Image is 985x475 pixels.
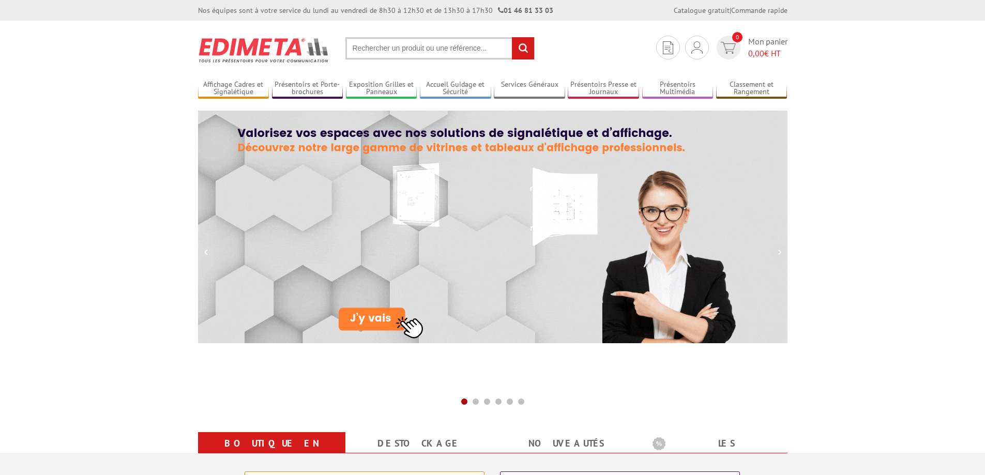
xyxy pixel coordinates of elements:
div: | [674,5,787,16]
a: Catalogue gratuit [674,6,730,15]
input: rechercher [512,37,534,59]
a: nouveautés [505,434,628,453]
input: Rechercher un produit ou une référence... [345,37,535,59]
span: € HT [748,48,787,59]
img: devis rapide [691,41,703,54]
a: Commande rapide [731,6,787,15]
div: Nos équipes sont à votre service du lundi au vendredi de 8h30 à 12h30 et de 13h30 à 17h30 [198,5,553,16]
a: Affichage Cadres et Signalétique [198,80,269,97]
a: Présentoirs Multimédia [642,80,714,97]
img: devis rapide [663,41,673,54]
img: devis rapide [721,42,736,54]
a: Classement et Rangement [716,80,787,97]
a: Présentoirs et Porte-brochures [272,80,343,97]
a: Services Généraux [494,80,565,97]
strong: 01 46 81 33 03 [498,6,553,15]
a: Accueil Guidage et Sécurité [420,80,491,97]
a: devis rapide 0 Mon panier 0,00€ HT [714,36,787,59]
a: Destockage [358,434,480,453]
span: 0 [732,32,742,42]
span: Mon panier [748,36,787,59]
b: Les promotions [653,434,782,455]
a: Présentoirs Presse et Journaux [568,80,639,97]
img: Présentoir, panneau, stand - Edimeta - PLV, affichage, mobilier bureau, entreprise [198,31,330,69]
a: Boutique en ligne [210,434,333,471]
a: Exposition Grilles et Panneaux [346,80,417,97]
a: Les promotions [653,434,775,471]
span: 0,00 [748,48,764,58]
